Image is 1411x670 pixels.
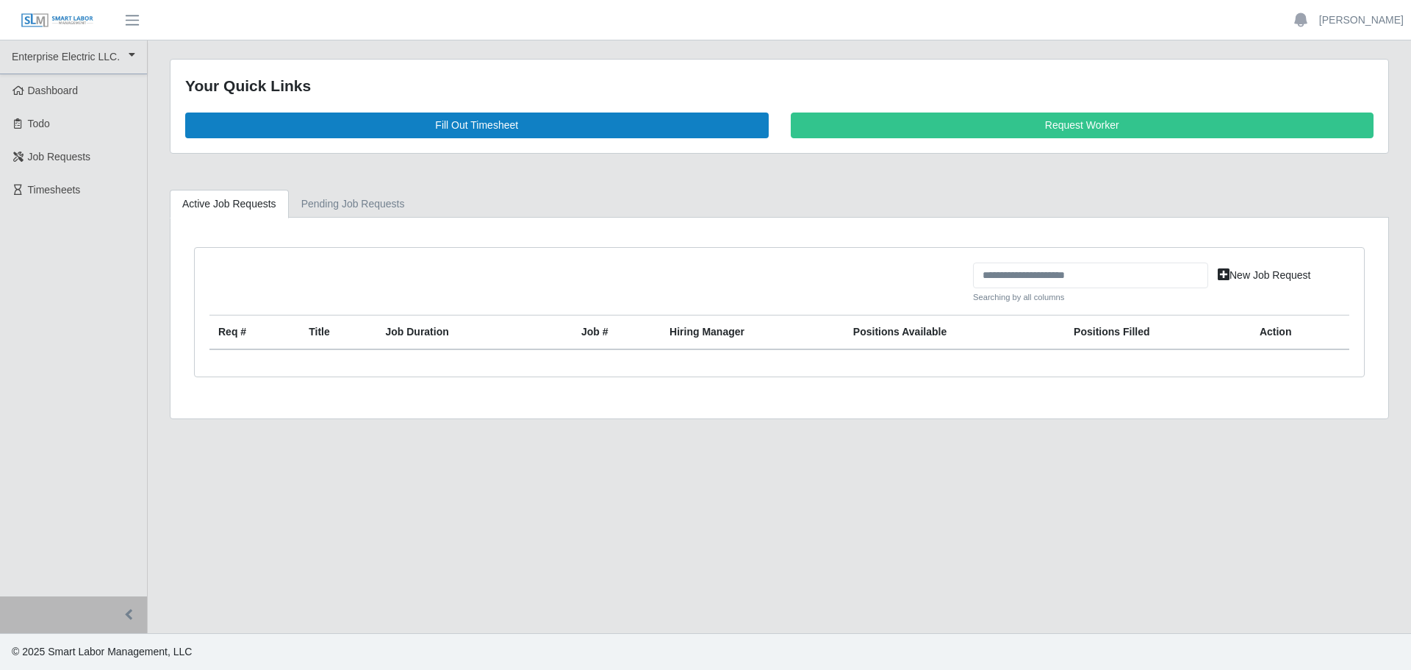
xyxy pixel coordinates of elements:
[1208,263,1321,288] a: New Job Request
[185,74,1374,98] div: Your Quick Links
[185,113,769,138] a: Fill Out Timesheet
[170,190,289,218] a: Active Job Requests
[28,151,91,163] span: Job Requests
[28,184,81,196] span: Timesheets
[21,13,94,29] img: SLM Logo
[572,316,661,350] th: Job #
[28,118,50,129] span: Todo
[209,316,300,350] th: Req #
[791,113,1374,138] a: Request Worker
[300,316,376,350] th: Title
[12,646,192,657] span: © 2025 Smart Labor Management, LLC
[1251,316,1349,350] th: Action
[28,85,79,96] span: Dashboard
[844,316,1065,350] th: Positions Available
[1065,316,1251,350] th: Positions Filled
[973,291,1208,304] small: Searching by all columns
[661,316,844,350] th: Hiring Manager
[1319,13,1404,28] a: [PERSON_NAME]
[376,316,537,350] th: Job Duration
[289,190,417,218] a: Pending Job Requests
